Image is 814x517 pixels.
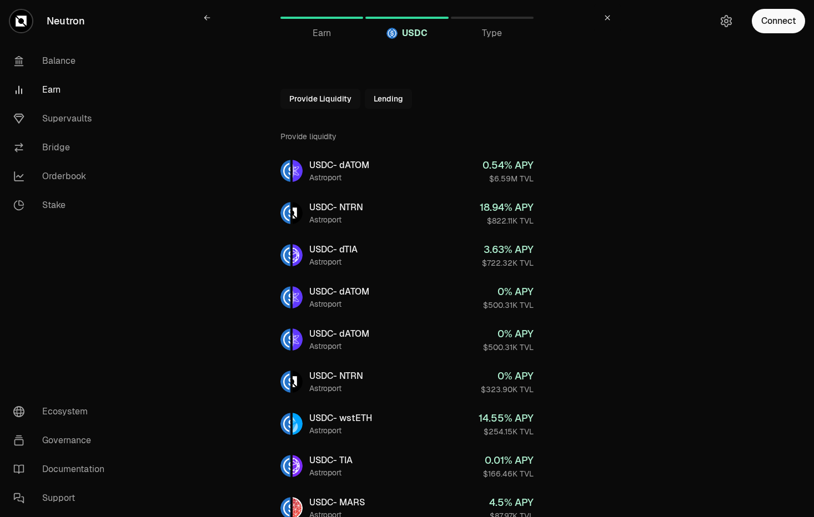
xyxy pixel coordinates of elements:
[309,256,358,267] div: Astroport
[483,468,534,479] div: $166.46K TVL
[309,467,353,478] div: Astroport
[280,286,290,308] img: USDC
[280,244,290,266] img: USDC
[483,284,534,300] div: 0 % APY
[483,342,534,353] div: $500.31K TVL
[293,202,303,224] img: NTRN
[4,162,120,191] a: Orderbook
[293,328,303,351] img: dATOM
[4,47,120,75] a: Balance
[481,384,534,395] div: $323.90K TVL
[481,368,534,384] div: 0 % APY
[272,446,542,486] a: USDCTIAUSDC- TIAAstroport0.01% APY$166.46K TVL
[489,495,534,510] div: 4.5 % APY
[4,426,120,455] a: Governance
[483,453,534,468] div: 0.01 % APY
[483,173,534,184] div: $6.59M TVL
[483,158,534,173] div: 0.54 % APY
[309,425,372,436] div: Astroport
[309,327,369,341] div: USDC - dATOM
[4,191,120,220] a: Stake
[280,413,290,435] img: USDC
[293,160,303,182] img: dATOM
[293,244,303,266] img: dTIA
[313,27,331,40] span: Earn
[309,201,363,214] div: USDC - NTRN
[272,193,542,233] a: USDCNTRNUSDC- NTRNAstroport18.94% APY$822.11K TVL
[402,27,428,40] span: USDC
[293,286,303,308] img: dATOM
[280,328,290,351] img: USDC
[309,243,358,256] div: USDC - dTIA
[479,410,534,426] div: 14.55 % APY
[4,397,120,426] a: Ecosystem
[309,454,353,467] div: USDC - TIA
[309,496,365,509] div: USDC - MARS
[272,235,542,275] a: USDCdTIAUSDC- dTIAAstroport3.63% APY$722.32K TVL
[482,257,534,268] div: $722.32K TVL
[480,200,534,215] div: 18.94 % APY
[4,484,120,513] a: Support
[280,89,360,109] button: Provide Liquidity
[280,4,363,31] a: Earn
[479,426,534,437] div: $254.15K TVL
[272,320,542,359] a: USDCdATOMUSDC- dATOMAstroport0% APY$500.31K TVL
[272,151,542,191] a: USDCdATOMUSDC- dATOMAstroport0.54% APY$6.59M TVL
[293,455,303,477] img: TIA
[280,371,290,393] img: USDC
[482,27,502,40] span: Type
[272,277,542,317] a: USDCdATOMUSDC- dATOMAstroport0% APY$500.31K TVL
[483,300,534,311] div: $500.31K TVL
[309,298,369,310] div: Astroport
[365,89,412,109] button: Lending
[309,369,363,383] div: USDC - NTRN
[309,172,369,183] div: Astroport
[272,404,542,444] a: USDCwstETHUSDC- wstETHAstroport14.55% APY$254.15K TVL
[280,202,290,224] img: USDC
[4,133,120,162] a: Bridge
[280,455,290,477] img: USDC
[365,4,448,31] a: USDCUSDC
[309,285,369,298] div: USDC - dATOM
[309,341,369,352] div: Astroport
[293,371,303,393] img: NTRN
[309,412,372,425] div: USDC - wstETH
[386,28,398,39] img: USDC
[309,159,369,172] div: USDC - dATOM
[280,160,290,182] img: USDC
[480,215,534,226] div: $822.11K TVL
[293,413,303,435] img: wstETH
[483,326,534,342] div: 0 % APY
[4,455,120,484] a: Documentation
[280,122,534,151] div: Provide liquidity
[4,75,120,104] a: Earn
[752,9,805,33] button: Connect
[309,214,363,225] div: Astroport
[309,383,363,394] div: Astroport
[272,362,542,402] a: USDCNTRNUSDC- NTRNAstroport0% APY$323.90K TVL
[482,242,534,257] div: 3.63 % APY
[4,104,120,133] a: Supervaults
